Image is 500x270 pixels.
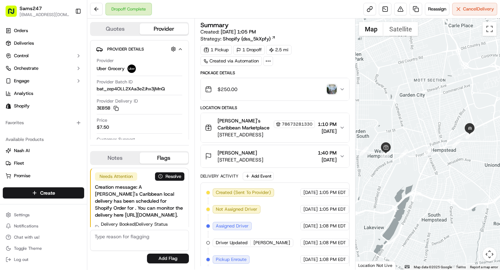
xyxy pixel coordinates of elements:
[218,156,263,163] span: [STREET_ADDRESS]
[201,78,349,100] button: $250.00photo_proof_of_delivery image
[155,172,184,181] button: Resolve
[216,240,248,246] span: Driver Updated
[6,148,81,154] a: Nash AI
[107,46,144,52] span: Provider Details
[20,5,42,12] span: Sams247
[3,100,84,112] a: Shopify
[201,145,349,167] button: [PERSON_NAME][STREET_ADDRESS]1:40 PM[DATE]
[452,3,497,15] button: CancelDelivery
[91,152,140,164] button: Notes
[97,136,135,143] span: Customer Support
[218,149,257,156] span: [PERSON_NAME]
[6,173,81,179] a: Promise
[483,22,497,36] button: Toggle fullscreen view
[3,232,84,242] button: Chat with us!
[319,206,346,212] span: 1:05 PM EDT
[14,160,24,166] span: Fleet
[14,234,39,240] span: Chat with us!
[483,247,497,261] button: Map camera controls
[200,28,256,35] span: Created:
[218,86,237,93] span: $250.00
[200,35,276,42] div: Strategy:
[3,210,84,220] button: Settings
[3,134,84,145] div: Available Products
[216,189,271,196] span: Created (Sent To Provider)
[200,22,229,28] h3: Summary
[319,240,346,246] span: 1:08 PM EDT
[140,23,189,35] button: Provider
[14,148,30,154] span: Nash AI
[140,152,189,164] button: Flags
[425,3,449,15] button: Reassign
[3,187,84,198] button: Create
[221,29,256,35] span: [DATE] 1:05 PM
[201,113,349,142] button: [PERSON_NAME]'s Caribbean Marketplace78673281330[STREET_ADDRESS]1:10 PM[DATE]
[3,158,84,169] button: Fleet
[6,103,11,109] img: Shopify logo
[14,28,28,34] span: Orders
[470,265,498,269] a: Report a map error
[14,90,33,97] span: Analytics
[95,172,137,181] div: Needs Attention
[14,246,42,251] span: Toggle Theme
[97,105,119,111] button: 3EB5B
[97,117,107,123] span: Price
[147,254,189,263] button: Add Flag
[216,206,257,212] span: Not Assigned Driver
[303,206,318,212] span: [DATE]
[14,173,30,179] span: Promise
[381,149,390,158] div: 3
[243,172,274,180] button: Add Event
[200,45,232,55] div: 1 Pickup
[319,223,346,229] span: 1:08 PM EDT
[3,25,84,36] a: Orders
[96,43,183,55] button: Provider Details
[3,221,84,231] button: Notifications
[40,189,55,196] span: Create
[405,265,410,268] button: Keyboard shortcuts
[233,45,265,55] div: 1 Dropoff
[216,256,247,263] span: Pickup Enroute
[3,255,84,264] button: Log out
[3,38,84,49] a: Deliveries
[223,35,271,42] span: Shopify (dss_5kXpfy)
[97,66,125,72] span: Uber Grocery
[3,117,84,128] div: Favorites
[14,40,34,46] span: Deliveries
[97,98,138,104] span: Provider Delivery ID
[3,88,84,99] a: Analytics
[3,75,84,87] button: Engage
[319,256,346,263] span: 1:08 PM EDT
[200,56,262,66] a: Created via Automation
[452,139,461,148] div: 6
[3,50,84,61] button: Control
[463,6,494,12] span: Cancel Delivery
[282,121,312,127] span: 78673281330
[218,131,315,138] span: [STREET_ADDRESS]
[3,63,84,74] button: Orchestrate
[424,147,433,156] div: 5
[357,261,380,270] img: Google
[218,117,272,131] span: [PERSON_NAME]'s Caribbean Marketplace
[97,58,114,64] span: Provider
[14,223,38,229] span: Notifications
[200,70,350,76] div: Package Details
[355,261,396,270] div: Location Not Live
[318,128,337,135] span: [DATE]
[327,84,337,94] img: photo_proof_of_delivery image
[223,35,276,42] a: Shopify (dss_5kXpfy)
[318,156,337,163] span: [DATE]
[318,149,337,156] span: 1:40 PM
[14,103,30,109] span: Shopify
[456,265,466,269] a: Terms (opens in new tab)
[319,189,346,196] span: 1:05 PM EDT
[357,261,380,270] a: Open this area in Google Maps (opens a new window)
[97,124,109,130] span: $7.50
[428,6,446,12] span: Reassign
[200,105,350,111] div: Location Details
[14,65,38,72] span: Orchestrate
[14,53,29,59] span: Control
[14,78,29,84] span: Engage
[97,86,165,92] span: bat_zep4OLL2XAa3e2Jhx3jMnQ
